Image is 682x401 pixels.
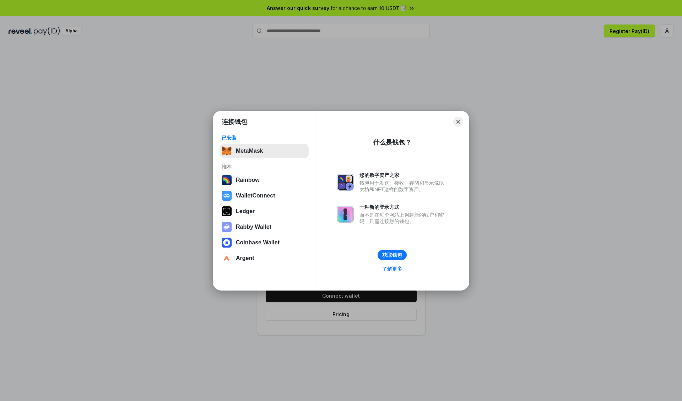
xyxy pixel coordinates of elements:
[220,173,309,187] button: Rainbow
[222,238,232,248] img: svg+xml,%3Csvg%20width%3D%2228%22%20height%3D%2228%22%20viewBox%3D%220%200%2028%2028%22%20fill%3D...
[220,220,309,234] button: Rabby Wallet
[220,235,309,250] button: Coinbase Wallet
[222,191,232,201] img: svg+xml,%3Csvg%20width%3D%2228%22%20height%3D%2228%22%20viewBox%3D%220%200%2028%2028%22%20fill%3D...
[222,175,232,185] img: svg+xml,%3Csvg%20width%3D%22120%22%20height%3D%22120%22%20viewBox%3D%220%200%20120%20120%22%20fil...
[373,138,411,147] div: 什么是钱包？
[222,135,307,141] div: 已安装
[378,264,406,273] a: 了解更多
[222,222,232,232] img: svg+xml,%3Csvg%20xmlns%3D%22http%3A%2F%2Fwww.w3.org%2F2000%2Fsvg%22%20fill%3D%22none%22%20viewBox...
[378,250,407,260] button: 获取钱包
[359,212,448,224] div: 而不是在每个网站上创建新的账户和密码，只需连接您的钱包。
[222,146,232,156] img: svg+xml,%3Csvg%20fill%3D%22none%22%20height%3D%2233%22%20viewBox%3D%220%200%2035%2033%22%20width%...
[359,204,448,210] div: 一种新的登录方式
[236,208,255,215] div: Ledger
[382,266,402,272] div: 了解更多
[236,224,271,230] div: Rabby Wallet
[359,180,448,193] div: 钱包用于发送、接收、存储和显示像以太坊和NFT这样的数字资产。
[359,172,448,178] div: 您的数字资产之家
[222,164,307,170] div: 推荐
[222,253,232,263] img: svg+xml,%3Csvg%20width%3D%2228%22%20height%3D%2228%22%20viewBox%3D%220%200%2028%2028%22%20fill%3D...
[220,144,309,158] button: MetaMask
[236,177,260,183] div: Rainbow
[236,148,263,154] div: MetaMask
[220,251,309,265] button: Argent
[220,204,309,218] button: Ledger
[453,117,463,127] button: Close
[236,239,280,246] div: Coinbase Wallet
[337,174,354,191] img: svg+xml,%3Csvg%20xmlns%3D%22http%3A%2F%2Fwww.w3.org%2F2000%2Fsvg%22%20fill%3D%22none%22%20viewBox...
[337,206,354,223] img: svg+xml,%3Csvg%20xmlns%3D%22http%3A%2F%2Fwww.w3.org%2F2000%2Fsvg%22%20fill%3D%22none%22%20viewBox...
[236,193,275,199] div: WalletConnect
[236,255,254,261] div: Argent
[382,252,402,258] div: 获取钱包
[220,189,309,203] button: WalletConnect
[222,118,247,126] h1: 连接钱包
[222,206,232,216] img: svg+xml,%3Csvg%20xmlns%3D%22http%3A%2F%2Fwww.w3.org%2F2000%2Fsvg%22%20width%3D%2228%22%20height%3...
